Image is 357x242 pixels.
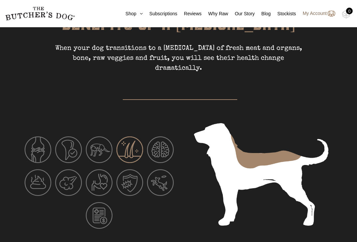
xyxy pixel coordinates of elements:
[228,10,255,17] a: Our Story
[271,10,296,17] a: Stockists
[202,10,228,17] a: Why Raw
[24,15,333,43] h6: BENEFITS OF A [MEDICAL_DATA]
[177,10,202,17] a: Reviews
[255,10,271,17] a: Blog
[342,10,350,19] img: TBD_Cart-Empty.png
[194,123,328,226] img: Dog_State_4.png
[346,8,353,14] div: 0
[116,136,143,163] img: Benefit_Icon_4_.png
[54,43,303,73] p: When your dog transitions to a [MEDICAL_DATA] of fresh meat and organs, bone, raw veggies and fru...
[296,10,335,18] a: My Account
[119,10,143,17] a: Shop
[143,10,177,17] a: Subscriptions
